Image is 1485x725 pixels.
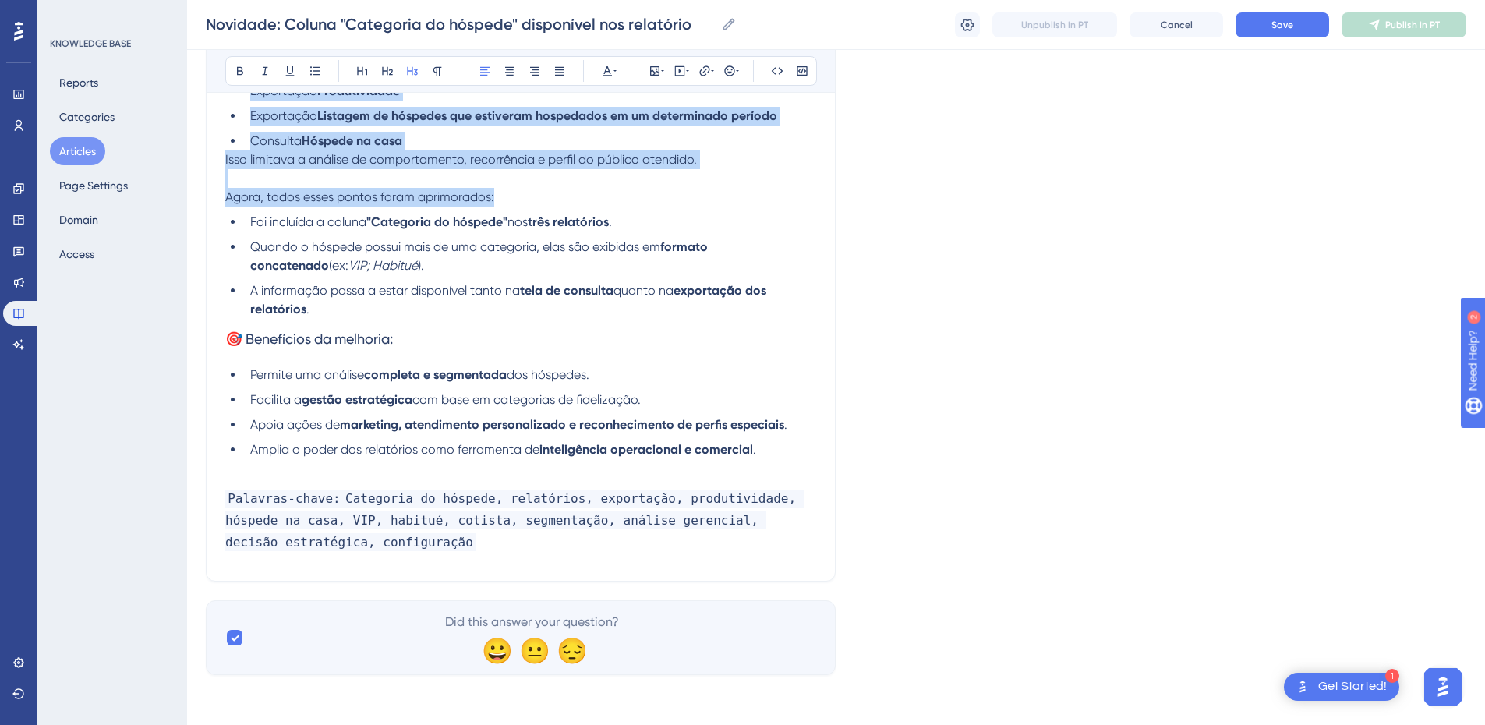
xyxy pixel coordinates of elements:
div: Get Started! [1318,678,1387,695]
strong: marketing, atendimento personalizado e reconhecimento de perfis especiais [340,417,784,432]
span: ). [418,258,424,273]
button: Reports [50,69,108,97]
span: Did this answer your question? [445,613,619,631]
span: dos hóspedes. [507,367,589,382]
strong: "Categoria do hóspede" [366,214,507,229]
strong: Hóspede na casa [302,133,402,148]
strong: Categoria do hóspede, relatórios, exportação, produtividade, hóspede na casa, VIP, habitué, cotis... [225,490,804,551]
span: Permite uma análise [250,367,364,382]
img: launcher-image-alternative-text [1293,677,1312,696]
span: . [306,302,309,317]
span: nos [507,214,528,229]
button: Cancel [1130,12,1223,37]
div: Open Get Started! checklist, remaining modules: 1 [1284,673,1399,701]
span: (ex: [329,258,348,273]
span: 🎯 Benefícios da melhoria: [225,331,393,347]
button: Page Settings [50,172,137,200]
button: Save [1236,12,1329,37]
span: Consulta [250,133,302,148]
span: Isso limitava a análise de comportamento, recorrência e perfil do público atendido. [225,152,697,167]
strong: inteligência operacional e comercial [539,442,753,457]
button: Categories [50,103,124,131]
strong: tela de consulta [520,283,613,298]
span: Facilita a [250,392,302,407]
span: . [784,417,787,432]
span: Quando o hóspede possui mais de uma categoria, elas são exibidas em [250,239,660,254]
em: VIP; Habitué [348,258,418,273]
button: Publish in PT [1342,12,1466,37]
span: Agora, todos esses pontos foram aprimorados: [225,189,494,204]
span: com base em categorias de fidelização. [412,392,641,407]
strong: gestão estratégica [302,392,412,407]
span: . [609,214,612,229]
strong: completa e segmentada [364,367,507,382]
button: Domain [50,206,108,234]
iframe: UserGuiding AI Assistant Launcher [1420,663,1466,710]
span: Cancel [1161,19,1193,31]
span: Apoia ações de [250,417,340,432]
button: Unpublish in PT [992,12,1117,37]
div: KNOWLEDGE BASE [50,37,131,50]
span: . [753,442,756,457]
span: Palavras-chave: [225,490,343,507]
span: A informação passa a estar disponível tanto na [250,283,520,298]
strong: Listagem de hóspedes que estiveram hospedados em um determinado período [317,108,777,123]
div: 2 [108,8,113,20]
span: Save [1271,19,1293,31]
span: quanto na [613,283,674,298]
button: Access [50,240,104,268]
div: 😔 [557,638,582,663]
div: 1 [1385,669,1399,683]
button: Articles [50,137,105,165]
input: Article Name [206,13,715,35]
span: Need Help? [37,4,97,23]
strong: três relatórios [528,214,609,229]
div: 😐 [519,638,544,663]
span: Amplia o poder dos relatórios como ferramenta de [250,442,539,457]
span: Publish in PT [1385,19,1440,31]
span: Unpublish in PT [1021,19,1088,31]
div: 😀 [482,638,507,663]
span: Foi incluída a coluna [250,214,366,229]
span: Exportação [250,108,317,123]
